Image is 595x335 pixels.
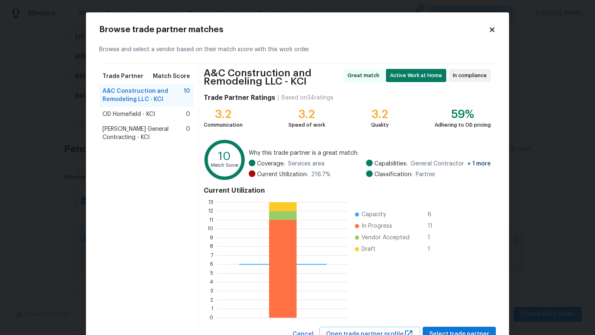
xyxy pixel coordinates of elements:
span: 11 [428,222,441,230]
span: 216.7 % [311,170,331,179]
text: 4 [210,280,213,285]
span: + 1 more [467,161,491,167]
div: Browse and select a vendor based on their match score with this work order. [99,35,496,64]
span: Match Score [153,72,190,80]
div: Adhering to OD pricing [435,121,491,129]
text: 9 [210,235,213,240]
span: Draft [362,245,376,253]
span: Classification: [374,170,412,179]
div: 59% [435,110,491,118]
span: Services area [288,160,324,168]
text: 5 [210,271,213,276]
text: 7 [211,253,213,258]
span: Why this trade partner is a great match: [249,149,491,157]
span: 0 [186,125,190,142]
text: 12 [208,208,213,213]
span: Trade Partner [102,72,143,80]
div: Quality [371,121,389,129]
h2: Browse trade partner matches [99,26,488,34]
span: Great match [347,71,383,80]
span: In Progress [362,222,392,230]
text: 10 [218,151,231,162]
span: 1 [428,234,441,242]
div: Communication [204,121,243,129]
span: A&C Construction and Remodeling LLC - KCI [204,69,341,85]
span: 1 [428,245,441,253]
text: Match Score [211,163,238,167]
span: General Contractor [411,160,491,168]
text: 10 [207,226,213,231]
span: Current Utilization: [257,170,308,179]
text: 13 [208,200,213,205]
span: [PERSON_NAME] General Contracting - KCI [102,125,186,142]
h4: Current Utilization [204,186,491,195]
span: Capabilities: [374,160,407,168]
text: 6 [210,262,213,267]
span: Active Work at Home [390,71,445,80]
div: 3.2 [288,110,325,118]
text: 11 [209,217,213,222]
div: Based on 34 ratings [281,94,333,102]
span: Vendor Accepted [362,234,409,242]
text: 0 [209,315,213,320]
span: A&C Construction and Remodeling LLC - KCI [102,87,183,104]
span: OD Homefield - KCI [102,110,155,118]
text: 8 [210,244,213,249]
span: Partner [416,170,436,179]
div: 3.2 [371,110,389,118]
text: 1 [211,306,213,311]
span: 0 [186,110,190,118]
h4: Trade Partner Ratings [204,94,275,102]
div: | [275,94,281,102]
span: 10 [183,87,190,104]
span: Capacity [362,210,386,219]
div: 3.2 [204,110,243,118]
span: 6 [428,210,441,219]
span: Coverage: [257,160,285,168]
text: 3 [210,288,213,293]
div: Speed of work [288,121,325,129]
span: In compliance [453,71,490,80]
text: 2 [210,297,213,302]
